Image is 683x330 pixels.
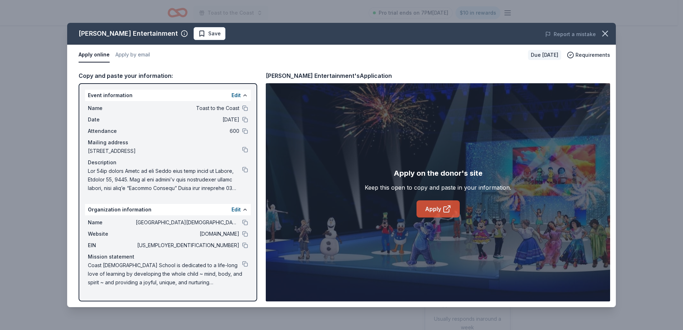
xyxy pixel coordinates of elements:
[231,91,241,100] button: Edit
[545,30,596,39] button: Report a mistake
[88,158,248,167] div: Description
[88,241,136,250] span: EIN
[88,230,136,238] span: Website
[136,127,239,135] span: 600
[194,27,225,40] button: Save
[417,200,460,217] a: Apply
[394,167,483,179] div: Apply on the donor's site
[88,167,242,192] span: Lor 54ip dolors Ametc ad eli Seddo eius temp incid ut Labore, Etdolor 55, 9445. Mag al eni admini...
[85,204,251,215] div: Organization information
[365,183,511,192] div: Keep this open to copy and paste in your information.
[575,51,610,59] span: Requirements
[85,90,251,101] div: Event information
[88,147,242,155] span: [STREET_ADDRESS]
[136,241,239,250] span: [US_EMPLOYER_IDENTIFICATION_NUMBER]
[88,138,248,147] div: Mailing address
[231,205,241,214] button: Edit
[88,218,136,227] span: Name
[79,28,178,39] div: [PERSON_NAME] Entertainment
[88,252,248,261] div: Mission statement
[88,104,136,112] span: Name
[88,115,136,124] span: Date
[208,29,221,38] span: Save
[136,115,239,124] span: [DATE]
[115,47,150,62] button: Apply by email
[136,230,239,238] span: [DOMAIN_NAME]
[88,261,242,287] span: Coast [DEMOGRAPHIC_DATA] School is dedicated to a life-long love of learning by developing the wh...
[266,71,392,80] div: [PERSON_NAME] Entertainment's Application
[528,50,561,60] div: Due [DATE]
[88,127,136,135] span: Attendance
[567,51,610,59] button: Requirements
[79,71,257,80] div: Copy and paste your information:
[136,104,239,112] span: Toast to the Coast
[136,218,239,227] span: [GEOGRAPHIC_DATA][DEMOGRAPHIC_DATA]
[79,47,110,62] button: Apply online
